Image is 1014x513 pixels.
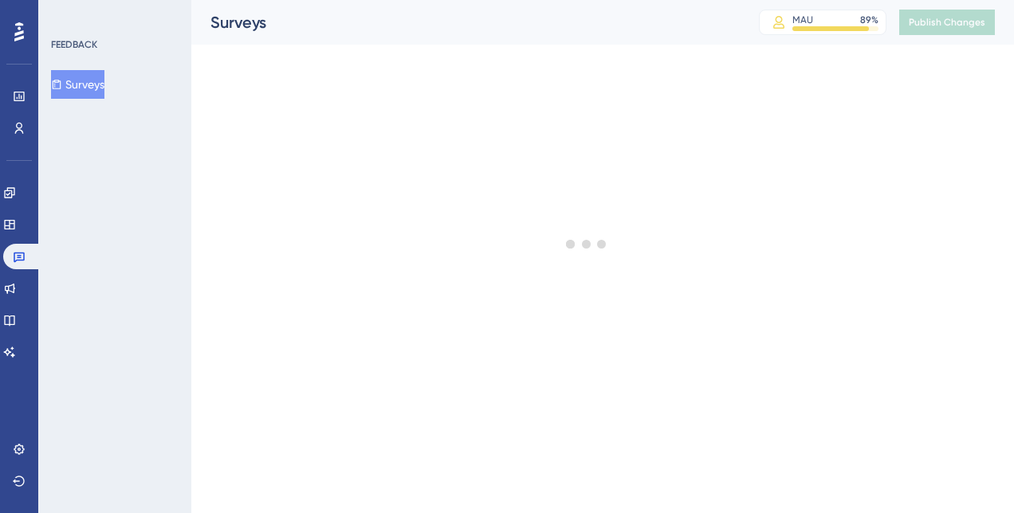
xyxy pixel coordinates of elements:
button: Surveys [51,70,104,99]
button: Publish Changes [899,10,995,35]
span: Publish Changes [909,16,985,29]
div: Surveys [210,11,719,33]
div: FEEDBACK [51,38,97,51]
div: 89 % [860,14,878,26]
div: MAU [792,14,813,26]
